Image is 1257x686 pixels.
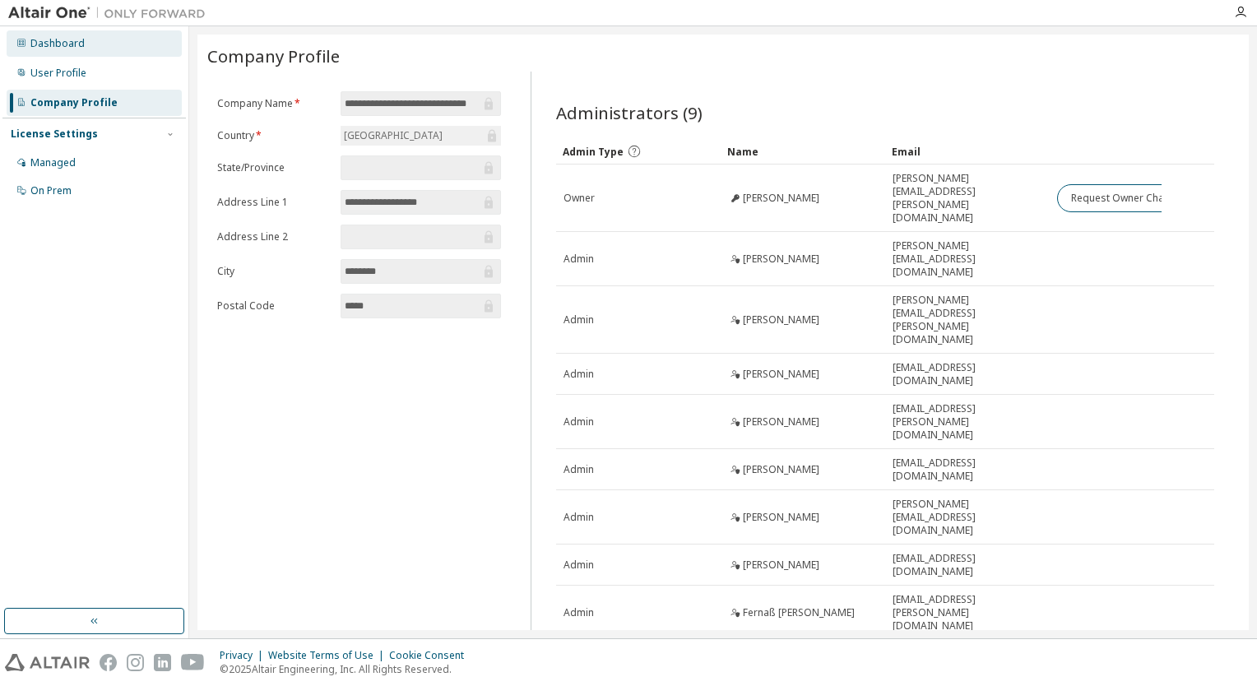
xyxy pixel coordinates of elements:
label: City [217,265,331,278]
span: Admin [564,368,594,381]
div: [GEOGRAPHIC_DATA] [341,127,445,145]
label: Postal Code [217,299,331,313]
span: [PERSON_NAME] [743,313,819,327]
span: [PERSON_NAME][EMAIL_ADDRESS][PERSON_NAME][DOMAIN_NAME] [893,294,1042,346]
span: Administrators (9) [556,101,703,124]
span: [PERSON_NAME][EMAIL_ADDRESS][DOMAIN_NAME] [893,498,1042,537]
div: User Profile [30,67,86,80]
label: Address Line 2 [217,230,331,243]
span: [PERSON_NAME] [743,415,819,429]
span: Admin Type [563,145,624,159]
span: Admin [564,253,594,266]
div: [GEOGRAPHIC_DATA] [341,126,501,146]
img: instagram.svg [127,654,144,671]
p: © 2025 Altair Engineering, Inc. All Rights Reserved. [220,662,474,676]
span: [EMAIL_ADDRESS][PERSON_NAME][DOMAIN_NAME] [893,593,1042,633]
label: Company Name [217,97,331,110]
span: [EMAIL_ADDRESS][DOMAIN_NAME] [893,361,1042,387]
div: Cookie Consent [389,649,474,662]
div: Company Profile [30,96,118,109]
div: Name [727,138,879,165]
span: Fernaß [PERSON_NAME] [743,606,855,619]
div: Privacy [220,649,268,662]
span: [EMAIL_ADDRESS][DOMAIN_NAME] [893,552,1042,578]
div: Dashboard [30,37,85,50]
span: Owner [564,192,595,205]
span: [PERSON_NAME] [743,253,819,266]
span: Admin [564,415,594,429]
div: Website Terms of Use [268,649,389,662]
img: facebook.svg [100,654,117,671]
label: Country [217,129,331,142]
span: [PERSON_NAME] [743,192,819,205]
span: [EMAIL_ADDRESS][PERSON_NAME][DOMAIN_NAME] [893,402,1042,442]
button: Request Owner Change [1057,184,1196,212]
img: youtube.svg [181,654,205,671]
span: Admin [564,559,594,572]
img: linkedin.svg [154,654,171,671]
div: On Prem [30,184,72,197]
div: Managed [30,156,76,169]
span: Company Profile [207,44,340,67]
span: [PERSON_NAME] [743,559,819,572]
img: altair_logo.svg [5,654,90,671]
span: [PERSON_NAME][EMAIL_ADDRESS][DOMAIN_NAME] [893,239,1042,279]
span: Admin [564,463,594,476]
label: Address Line 1 [217,196,331,209]
img: Altair One [8,5,214,21]
span: [EMAIL_ADDRESS][DOMAIN_NAME] [893,457,1042,483]
span: Admin [564,511,594,524]
span: Admin [564,313,594,327]
span: [PERSON_NAME] [743,368,819,381]
span: [PERSON_NAME] [743,463,819,476]
label: State/Province [217,161,331,174]
div: License Settings [11,127,98,141]
span: Admin [564,606,594,619]
span: [PERSON_NAME][EMAIL_ADDRESS][PERSON_NAME][DOMAIN_NAME] [893,172,1042,225]
div: Email [892,138,1043,165]
span: [PERSON_NAME] [743,511,819,524]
